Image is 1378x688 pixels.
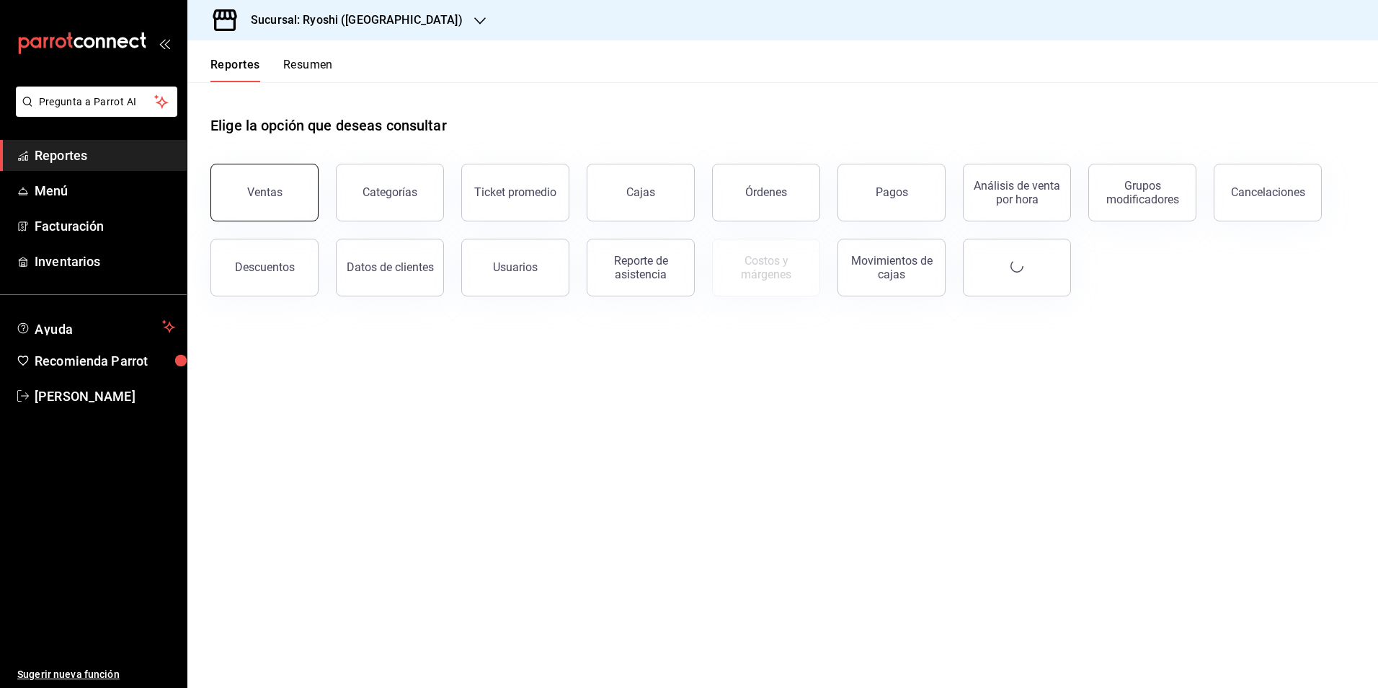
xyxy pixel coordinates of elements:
[210,164,319,221] button: Ventas
[210,239,319,296] button: Descuentos
[596,254,685,281] div: Reporte de asistencia
[210,115,447,136] h1: Elige la opción que deseas consultar
[10,105,177,120] a: Pregunta a Parrot AI
[461,164,569,221] button: Ticket promedio
[876,185,908,199] div: Pagos
[837,164,946,221] button: Pagos
[347,260,434,274] div: Datos de clientes
[159,38,170,49] button: open_drawer_menu
[587,164,695,221] a: Cajas
[587,239,695,296] button: Reporte de asistencia
[972,179,1062,206] div: Análisis de venta por hora
[35,318,156,335] span: Ayuda
[837,239,946,296] button: Movimientos de cajas
[235,260,295,274] div: Descuentos
[461,239,569,296] button: Usuarios
[35,146,175,165] span: Reportes
[210,58,260,82] button: Reportes
[247,185,283,199] div: Ventas
[493,260,538,274] div: Usuarios
[210,58,333,82] div: navigation tabs
[336,164,444,221] button: Categorías
[745,185,787,199] div: Órdenes
[35,351,175,371] span: Recomienda Parrot
[17,667,175,682] span: Sugerir nueva función
[1088,164,1196,221] button: Grupos modificadores
[336,239,444,296] button: Datos de clientes
[239,12,463,29] h3: Sucursal: Ryoshi ([GEOGRAPHIC_DATA])
[1214,164,1322,221] button: Cancelaciones
[1231,185,1305,199] div: Cancelaciones
[474,185,556,199] div: Ticket promedio
[363,185,417,199] div: Categorías
[712,164,820,221] button: Órdenes
[35,216,175,236] span: Facturación
[847,254,936,281] div: Movimientos de cajas
[35,387,175,406] span: [PERSON_NAME]
[1098,179,1187,206] div: Grupos modificadores
[712,239,820,296] button: Contrata inventarios para ver este reporte
[16,87,177,117] button: Pregunta a Parrot AI
[39,94,155,110] span: Pregunta a Parrot AI
[35,252,175,271] span: Inventarios
[721,254,811,281] div: Costos y márgenes
[35,181,175,200] span: Menú
[283,58,333,82] button: Resumen
[626,184,656,201] div: Cajas
[963,164,1071,221] button: Análisis de venta por hora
